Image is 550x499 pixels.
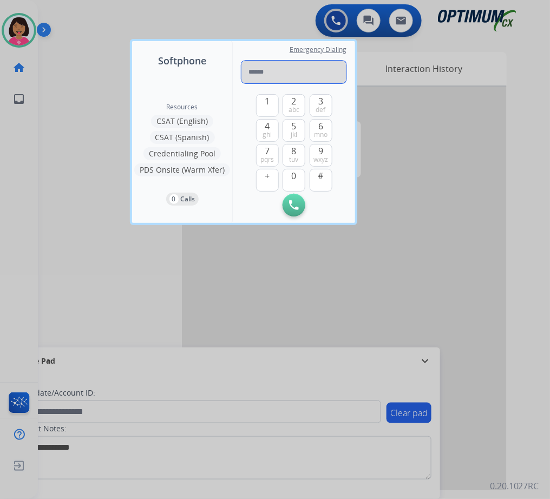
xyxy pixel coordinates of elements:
[283,119,305,142] button: 5jkl
[310,169,332,192] button: #
[290,155,299,164] span: tuv
[256,94,279,117] button: 1
[167,103,198,111] span: Resources
[490,480,539,493] p: 0.20.1027RC
[318,95,323,108] span: 3
[181,194,195,204] p: Calls
[292,120,297,133] span: 5
[318,120,323,133] span: 6
[291,130,297,139] span: jkl
[265,95,270,108] span: 1
[289,106,299,114] span: abc
[158,53,206,68] span: Softphone
[134,163,230,176] button: PDS Onsite (Warm Xfer)
[318,169,324,182] span: #
[310,144,332,167] button: 9wxyz
[263,130,272,139] span: ghi
[313,155,328,164] span: wxyz
[283,144,305,167] button: 8tuv
[310,94,332,117] button: 3def
[260,155,274,164] span: pqrs
[292,95,297,108] span: 2
[310,119,332,142] button: 6mno
[265,120,270,133] span: 4
[166,193,199,206] button: 0Calls
[256,119,279,142] button: 4ghi
[292,145,297,157] span: 8
[256,144,279,167] button: 7pqrs
[169,194,179,204] p: 0
[289,200,299,210] img: call-button
[292,169,297,182] span: 0
[318,145,323,157] span: 9
[150,131,215,144] button: CSAT (Spanish)
[265,145,270,157] span: 7
[256,169,279,192] button: +
[265,169,270,182] span: +
[316,106,326,114] span: def
[314,130,328,139] span: mno
[143,147,221,160] button: Credentialing Pool
[283,169,305,192] button: 0
[283,94,305,117] button: 2abc
[290,45,346,54] span: Emergency Dialing
[151,115,213,128] button: CSAT (English)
